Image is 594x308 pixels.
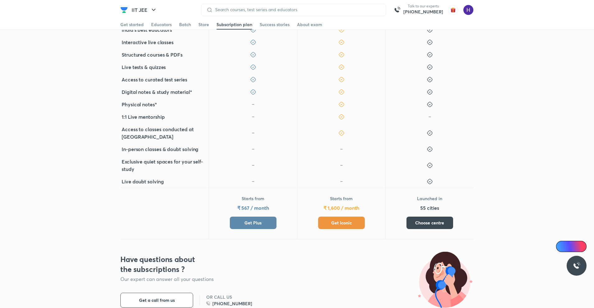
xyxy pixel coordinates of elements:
[198,21,209,28] div: Store
[198,20,209,30] a: Store
[250,114,256,120] img: icon
[179,21,191,28] div: Batch
[260,21,290,28] div: Success stories
[122,76,187,83] h5: Access to curated test series
[420,204,439,212] h5: 55 cities
[139,297,175,303] span: Get a call from us
[323,204,360,212] h5: ₹ 1,600 / month
[122,145,198,153] h5: In-person classes & doubt solving
[122,88,192,96] h5: Digital notes & study material*
[331,220,352,226] span: Get Iconic
[338,162,345,168] img: icon
[120,254,205,274] h3: Have questions about the subscriptions ?
[338,146,345,152] img: icon
[237,204,269,212] h5: ₹ 567 / month
[230,217,276,229] button: Get Plus
[151,20,172,30] a: Educators
[151,21,172,28] div: Educators
[250,146,256,152] img: icon
[560,244,565,249] img: Icon
[415,220,444,226] span: Choose centre
[120,21,144,28] div: Get started
[216,20,252,30] a: Subscription plan
[120,20,144,30] a: Get started
[206,294,252,300] h6: OR CALL US
[403,9,443,15] a: [PHONE_NUMBER]
[418,252,474,308] img: illustration
[122,113,165,121] h5: 1:1 Live mentorship
[250,101,256,108] img: icon
[338,178,345,185] img: icon
[122,51,183,58] h5: Structured courses & PDFs
[250,162,256,168] img: icon
[179,20,191,30] a: Batch
[448,5,458,15] img: avatar
[260,20,290,30] a: Success stories
[566,244,583,249] span: Ai Doubts
[122,39,174,46] h5: Interactive live classes
[244,220,262,226] span: Get Plus
[297,20,322,30] a: About exam
[556,241,587,252] a: Ai Doubts
[120,6,128,14] img: Company Logo
[463,5,474,15] img: Hitesh Maheshwari
[318,217,365,229] button: Get Iconic
[122,178,164,185] h5: Live doubt solving
[122,158,207,173] h5: Exclusive quiet spaces for your self-study
[122,101,157,108] h5: Physical notes*
[427,114,433,120] img: icon
[206,300,252,307] a: [PHONE_NUMBER]
[128,4,161,16] button: IIT JEE
[213,7,381,12] input: Search courses, test series and educators
[120,293,193,308] button: Get a call from us
[406,217,453,229] button: Choose centre
[212,300,252,307] h6: [PHONE_NUMBER]
[122,126,207,140] h5: Access to classes conducted at [GEOGRAPHIC_DATA]
[573,262,580,269] img: ttu
[122,26,172,34] h5: India's best educators
[120,275,261,283] p: Our expert can answer all your questions
[417,195,442,202] p: Launched in
[391,4,403,16] img: call-us
[403,4,443,9] p: Talk to our experts
[297,21,322,28] div: About exam
[122,63,166,71] h5: Live tests & quizzes
[242,195,264,202] p: Starts from
[250,178,256,185] img: icon
[216,21,252,28] div: Subscription plan
[250,130,256,136] img: icon
[330,195,353,202] p: Starts from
